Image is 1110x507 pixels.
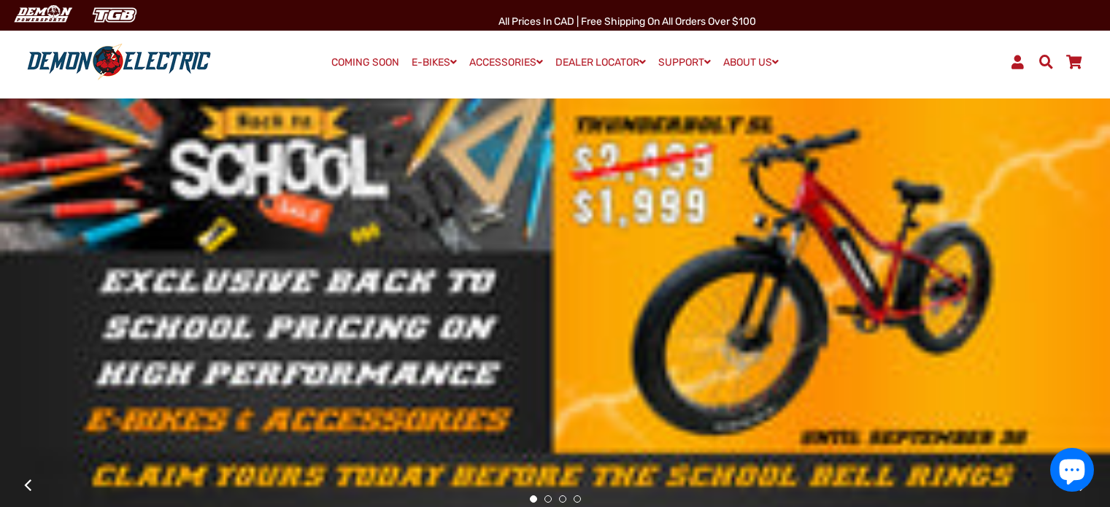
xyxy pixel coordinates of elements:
[530,495,537,503] button: 1 of 4
[559,495,566,503] button: 3 of 4
[544,495,552,503] button: 2 of 4
[550,52,651,73] a: DEALER LOCATOR
[326,53,404,73] a: COMING SOON
[1046,448,1098,495] inbox-online-store-chat: Shopify online store chat
[498,15,756,28] span: All Prices in CAD | Free shipping on all orders over $100
[464,52,548,73] a: ACCESSORIES
[406,52,462,73] a: E-BIKES
[653,52,716,73] a: SUPPORT
[22,43,216,81] img: Demon Electric logo
[718,52,784,73] a: ABOUT US
[85,3,144,27] img: TGB Canada
[7,3,77,27] img: Demon Electric
[574,495,581,503] button: 4 of 4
